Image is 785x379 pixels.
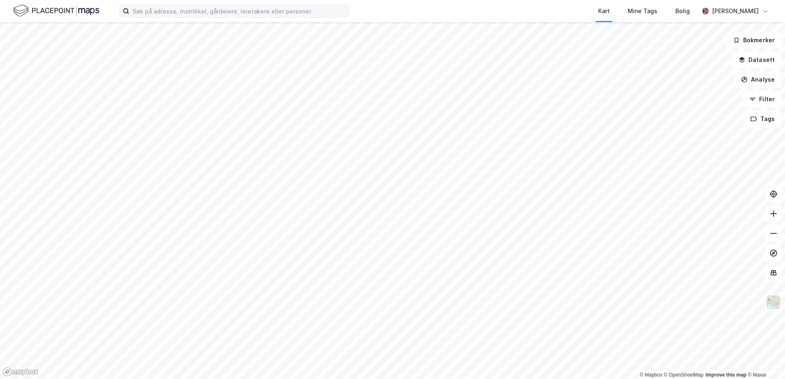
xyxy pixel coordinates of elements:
img: logo.f888ab2527a4732fd821a326f86c7f29.svg [13,4,99,18]
button: Tags [744,111,782,127]
div: Bolig [675,6,690,16]
a: Improve this map [706,372,746,378]
div: Mine Tags [628,6,657,16]
button: Datasett [732,52,782,68]
div: Kart [598,6,610,16]
a: OpenStreetMap [664,372,704,378]
div: Kontrollprogram for chat [744,340,785,379]
img: Z [766,295,781,310]
div: [PERSON_NAME] [712,6,759,16]
button: Analyse [734,71,782,88]
a: Mapbox homepage [2,367,39,377]
input: Søk på adresse, matrikkel, gårdeiere, leietakere eller personer [129,5,349,17]
button: Bokmerker [726,32,782,48]
button: Filter [742,91,782,107]
a: Mapbox [640,372,662,378]
iframe: Chat Widget [744,340,785,379]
